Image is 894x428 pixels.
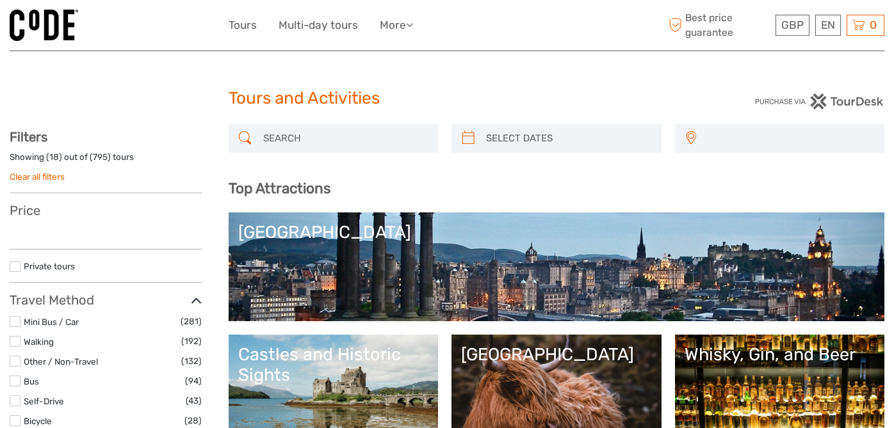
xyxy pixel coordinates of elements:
a: [GEOGRAPHIC_DATA] [238,222,875,312]
div: Showing ( ) out of ( ) tours [10,151,202,171]
h3: Travel Method [10,292,202,308]
span: (192) [181,334,202,349]
a: Multi-day tours [279,16,358,35]
label: 795 [93,151,108,163]
label: 18 [49,151,59,163]
a: Other / Non-Travel [24,356,98,367]
div: Whisky, Gin, and Beer [685,344,875,365]
img: PurchaseViaTourDesk.png [754,93,884,109]
h3: Price [10,203,202,218]
img: 995-992541c5-5571-4164-a9a0-74697b48da7f_logo_small.jpg [10,10,78,41]
h1: Tours and Activities [229,88,666,109]
input: SEARCH [258,127,432,150]
a: Self-Drive [24,396,64,406]
a: Private tours [24,261,75,271]
a: Bicycle [24,416,52,426]
div: Castles and Historic Sights [238,344,429,386]
a: Clear all filters [10,171,65,182]
a: Mini Bus / Car [24,317,79,327]
input: SELECT DATES [481,127,655,150]
span: (94) [185,374,202,388]
span: (28) [184,413,202,428]
span: (281) [181,314,202,329]
div: [GEOGRAPHIC_DATA] [238,222,875,242]
strong: Filters [10,129,47,145]
a: More [380,16,413,35]
a: Bus [24,376,39,386]
a: Tours [229,16,257,35]
b: Top Attractions [229,180,330,197]
div: [GEOGRAPHIC_DATA] [461,344,652,365]
span: Best price guarantee [666,11,773,39]
a: Walking [24,337,54,347]
div: EN [815,15,841,36]
span: 0 [868,19,879,31]
span: (43) [186,393,202,408]
span: (132) [181,354,202,369]
span: GBP [781,19,804,31]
